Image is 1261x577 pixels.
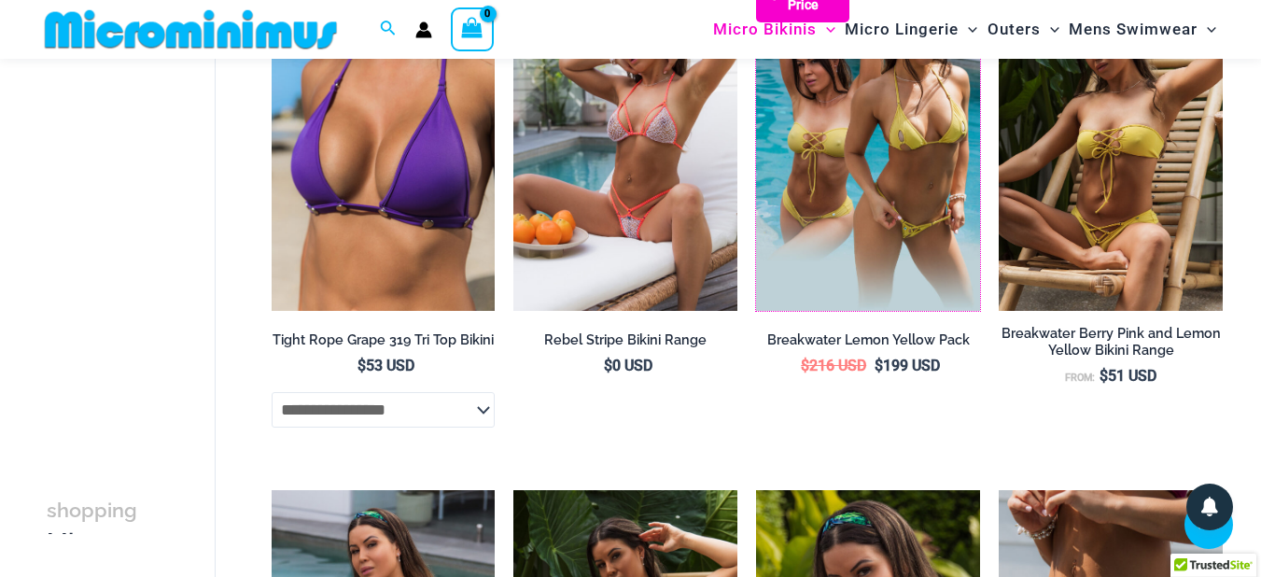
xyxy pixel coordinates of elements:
[1100,367,1156,385] bdi: 51 USD
[513,331,737,356] a: Rebel Stripe Bikini Range
[272,331,496,349] h2: Tight Rope Grape 319 Tri Top Bikini
[604,357,612,374] span: $
[845,6,959,53] span: Micro Lingerie
[999,325,1223,367] a: Breakwater Berry Pink and Lemon Yellow Bikini Range
[1100,367,1108,385] span: $
[959,6,977,53] span: Menu Toggle
[1041,6,1059,53] span: Menu Toggle
[513,331,737,349] h2: Rebel Stripe Bikini Range
[272,331,496,356] a: Tight Rope Grape 319 Tri Top Bikini
[713,6,817,53] span: Micro Bikinis
[380,18,397,41] a: Search icon link
[47,499,137,522] span: shopping
[1064,6,1221,53] a: Mens SwimwearMenu ToggleMenu Toggle
[451,7,494,50] a: View Shopping Cart, empty
[756,331,980,349] h2: Breakwater Lemon Yellow Pack
[1065,372,1095,384] span: From:
[875,357,940,374] bdi: 199 USD
[708,6,840,53] a: Micro BikinisMenu ToggleMenu Toggle
[756,331,980,356] a: Breakwater Lemon Yellow Pack
[415,21,432,38] a: Account icon link
[706,3,1224,56] nav: Site Navigation
[604,357,652,374] bdi: 0 USD
[357,357,366,374] span: $
[875,357,883,374] span: $
[840,6,982,53] a: Micro LingerieMenu ToggleMenu Toggle
[988,6,1041,53] span: Outers
[801,357,866,374] bdi: 216 USD
[47,63,215,436] iframe: TrustedSite Certified
[999,325,1223,359] h2: Breakwater Berry Pink and Lemon Yellow Bikini Range
[357,357,414,374] bdi: 53 USD
[983,6,1064,53] a: OutersMenu ToggleMenu Toggle
[1198,6,1216,53] span: Menu Toggle
[37,8,344,50] img: MM SHOP LOGO FLAT
[1069,6,1198,53] span: Mens Swimwear
[817,6,835,53] span: Menu Toggle
[801,357,809,374] span: $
